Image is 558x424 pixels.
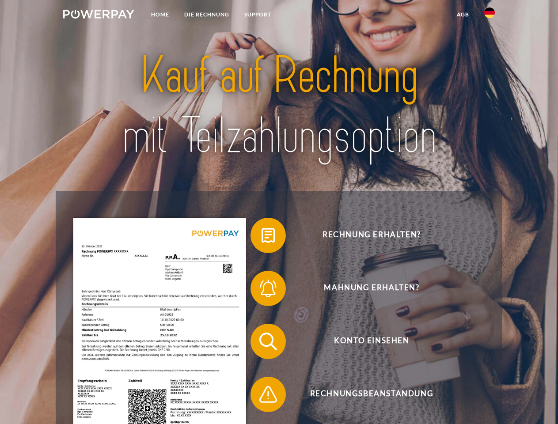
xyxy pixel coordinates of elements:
img: title-powerpay_de.svg [84,42,474,169]
span: Rechnung erhalten? [263,218,480,253]
img: qb_bell.svg [257,277,279,299]
a: DIE RECHNUNG [177,7,237,23]
button: Rechnung erhalten? [251,218,480,253]
a: SUPPORT [237,7,279,23]
img: qb_warning.svg [257,383,279,405]
a: Home [144,7,177,23]
button: Rechnungsbeanstandung [251,377,480,412]
span: Rechnungsbeanstandung [263,377,480,412]
button: Konto einsehen [251,324,480,359]
img: de [484,8,495,18]
button: Mahnung erhalten? [251,271,480,306]
span: Konto einsehen [263,324,480,359]
img: qb_search.svg [257,330,279,352]
a: agb [449,7,477,23]
img: qb_bill.svg [257,224,279,246]
img: logo-powerpay-white.svg [63,10,134,19]
span: Mahnung erhalten? [263,271,480,306]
